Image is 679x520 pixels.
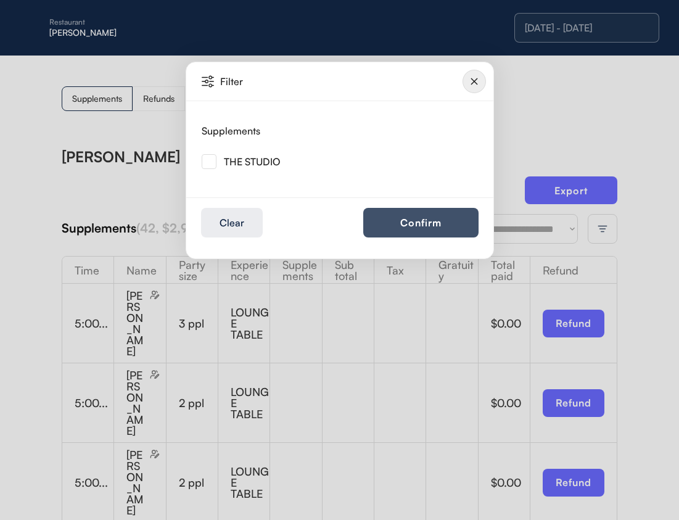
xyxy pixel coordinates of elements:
div: Filter [220,76,312,86]
button: Confirm [363,208,479,237]
img: Vector%20%2835%29.svg [202,75,214,88]
img: Rectangle%20315.svg [202,154,216,169]
div: Supplements [202,126,260,136]
div: THE STUDIO [224,157,280,167]
button: Clear [201,208,263,237]
img: Group%2010124643.svg [463,70,486,93]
